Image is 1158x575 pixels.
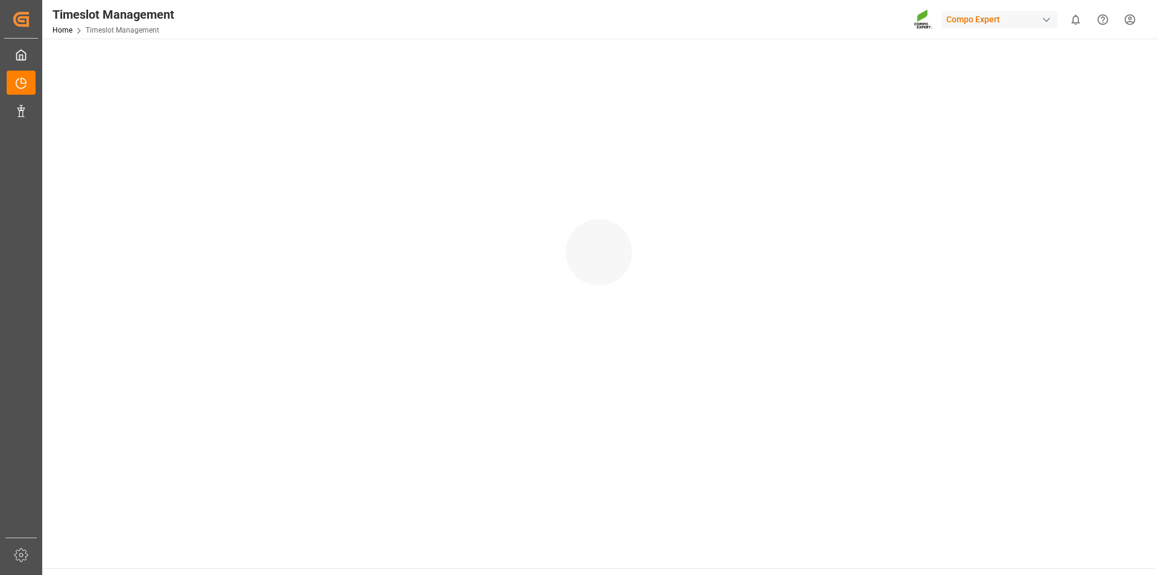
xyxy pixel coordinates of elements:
[52,5,174,24] div: Timeslot Management
[941,11,1057,28] div: Compo Expert
[941,8,1062,31] button: Compo Expert
[1062,6,1089,33] button: show 0 new notifications
[1089,6,1116,33] button: Help Center
[52,26,72,34] a: Home
[914,9,933,30] img: Screenshot%202023-09-29%20at%2010.02.21.png_1712312052.png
